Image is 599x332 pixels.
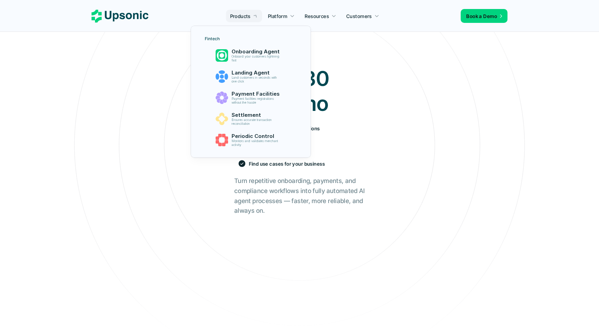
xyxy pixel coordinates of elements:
[268,12,287,20] p: Platform
[346,12,372,20] p: Customers
[466,13,497,19] span: Book a Demo
[231,112,283,118] p: Settlement
[249,160,325,167] p: Find use cases for your business
[201,46,301,65] a: Onboarding AgentOnboard your customers lightning fast
[231,118,282,126] p: Ensures accurate transaction reconciliation
[461,9,507,23] a: Book a Demo
[201,88,301,107] a: Payment FacilitiesPayment facilities registrations without the hassle
[231,49,283,55] p: Onboarding Agent
[231,70,283,76] p: Landing Agent
[305,12,329,20] p: Resources
[231,91,283,97] p: Payment Facilities
[231,97,282,105] p: Payment facilities registrations without the hassle
[231,55,282,62] p: Onboard your customers lightning fast
[231,76,282,84] p: Land customers in seconds with one click
[230,12,251,20] p: Products
[205,36,220,41] p: Fintech
[201,67,301,86] a: Landing AgentLand customers in seconds with one click
[231,139,282,147] p: Monitors and validates merchant activity
[231,133,283,139] p: Periodic Control
[201,130,301,150] a: Periodic ControlMonitors and validates merchant activity
[226,10,262,22] a: Products
[234,66,365,116] h1: Book a 30 min demo
[234,176,365,216] h2: Turn repetitive onboarding, payments, and compliance workflows into fully automated AI agent proc...
[201,109,301,129] a: SettlementEnsures accurate transaction reconciliation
